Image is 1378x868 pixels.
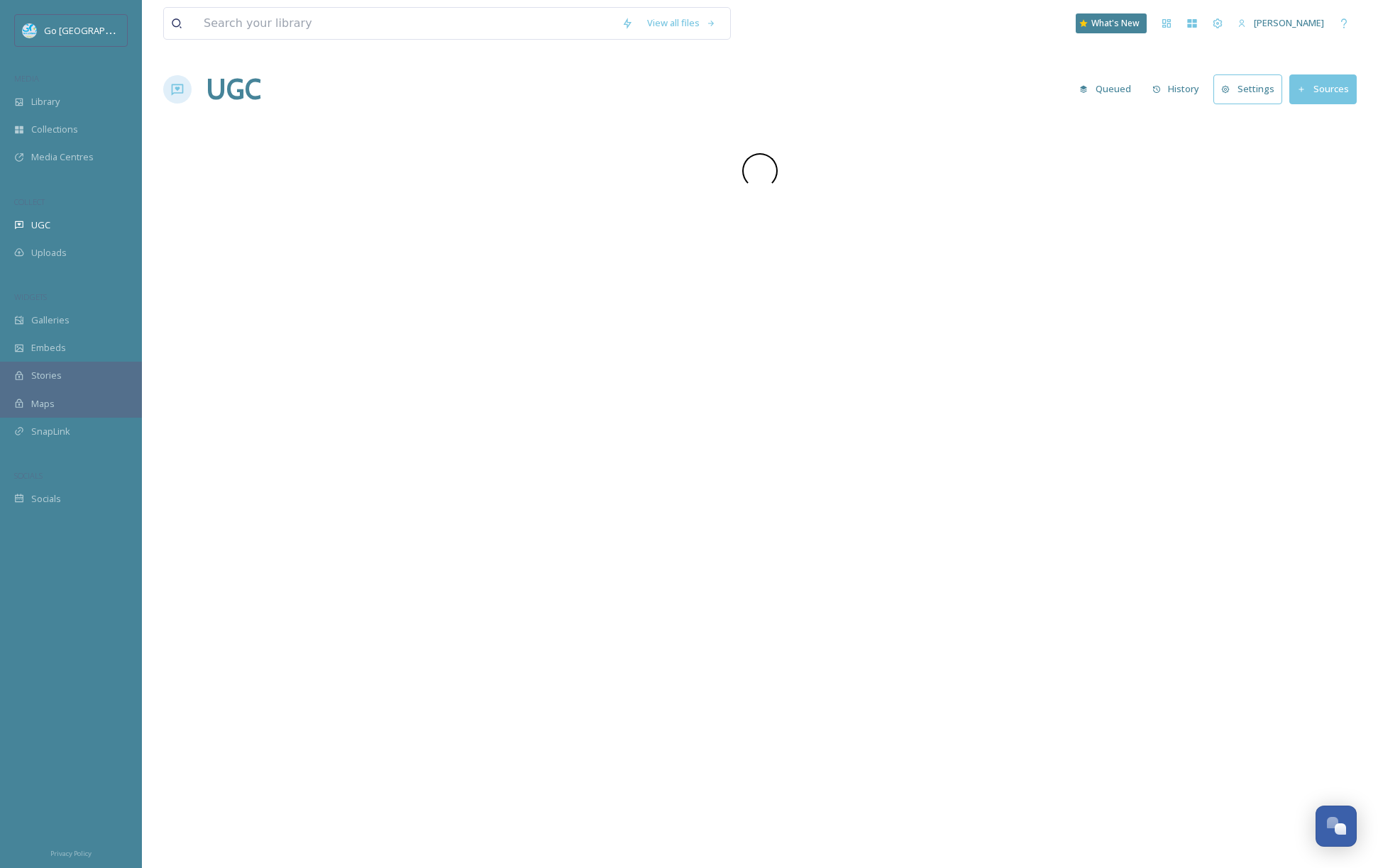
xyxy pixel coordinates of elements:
input: Search your library [197,8,614,39]
span: Media Centres [31,150,94,164]
a: Privacy Policy [50,844,92,861]
span: Uploads [31,246,67,260]
span: [PERSON_NAME] [1254,16,1324,29]
span: WIDGETS [14,291,47,302]
span: SOCIALS [14,470,43,481]
span: Stories [31,369,62,382]
button: Settings [1213,74,1282,104]
button: Open Chat [1316,806,1357,847]
a: View all files [640,9,723,37]
a: History [1145,75,1214,103]
span: Embeds [31,341,66,355]
span: SnapLink [31,425,70,438]
span: UGC [31,218,50,232]
span: Collections [31,123,78,136]
a: What's New [1076,13,1147,33]
button: Queued [1072,75,1138,103]
span: Socials [31,492,61,506]
button: History [1145,75,1207,103]
span: COLLECT [14,196,45,207]
span: Privacy Policy [50,849,92,858]
span: Maps [31,397,55,411]
a: Settings [1213,74,1289,104]
span: Library [31,95,60,108]
span: MEDIA [14,73,39,84]
a: UGC [206,68,261,111]
span: Galleries [31,313,70,327]
a: [PERSON_NAME] [1230,9,1331,37]
button: Sources [1289,74,1357,104]
span: Go [GEOGRAPHIC_DATA] [44,23,149,37]
a: Queued [1072,75,1145,103]
img: GoGreatLogo_MISkies_RegionalTrails%20%281%29.png [23,23,37,38]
